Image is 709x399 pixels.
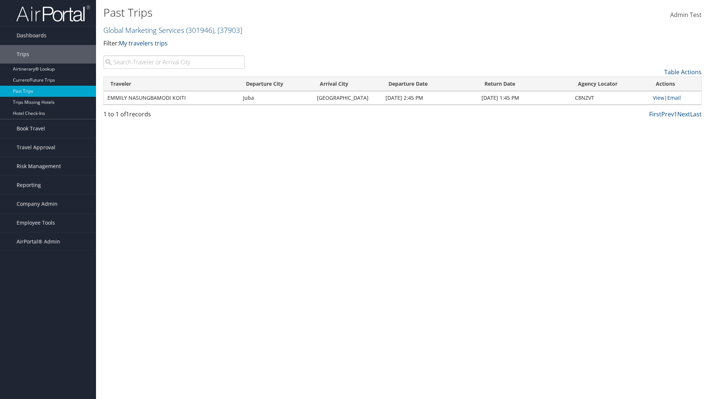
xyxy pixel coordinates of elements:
input: Search Traveler or Arrival City [103,55,245,69]
h1: Past Trips [103,5,502,20]
p: Filter: [103,39,502,48]
div: 1 to 1 of records [103,110,245,122]
a: Table Actions [664,68,702,76]
span: AirPortal® Admin [17,232,60,251]
td: EMMILY NASUNGBAMODI KOITI [104,91,239,105]
span: Reporting [17,176,41,194]
th: Actions [649,77,701,91]
td: Juba [239,91,313,105]
a: View [653,94,664,101]
th: Traveler: activate to sort column ascending [104,77,239,91]
a: Last [690,110,702,118]
td: [DATE] 2:45 PM [382,91,477,105]
th: Return Date: activate to sort column ascending [478,77,572,91]
a: Next [677,110,690,118]
td: | [649,91,701,105]
td: C8NZVT [571,91,649,105]
a: Prev [661,110,674,118]
span: Dashboards [17,26,47,45]
span: , [ 37903 ] [214,25,242,35]
a: Email [667,94,681,101]
span: Travel Approval [17,138,55,157]
span: Risk Management [17,157,61,175]
span: Trips [17,45,29,64]
span: ( 301946 ) [186,25,214,35]
th: Agency Locator: activate to sort column ascending [571,77,649,91]
td: [GEOGRAPHIC_DATA] [313,91,382,105]
td: [DATE] 1:45 PM [478,91,572,105]
th: Departure Date: activate to sort column ascending [382,77,477,91]
a: Admin Test [670,4,702,27]
img: airportal-logo.png [16,5,90,22]
span: Book Travel [17,119,45,138]
th: Departure City: activate to sort column ascending [239,77,313,91]
a: 1 [674,110,677,118]
a: My travelers trips [119,39,168,47]
span: Employee Tools [17,214,55,232]
span: 1 [126,110,129,118]
span: Admin Test [670,11,702,19]
a: Global Marketing Services [103,25,242,35]
a: First [649,110,661,118]
th: Arrival City: activate to sort column ascending [313,77,382,91]
span: Company Admin [17,195,58,213]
